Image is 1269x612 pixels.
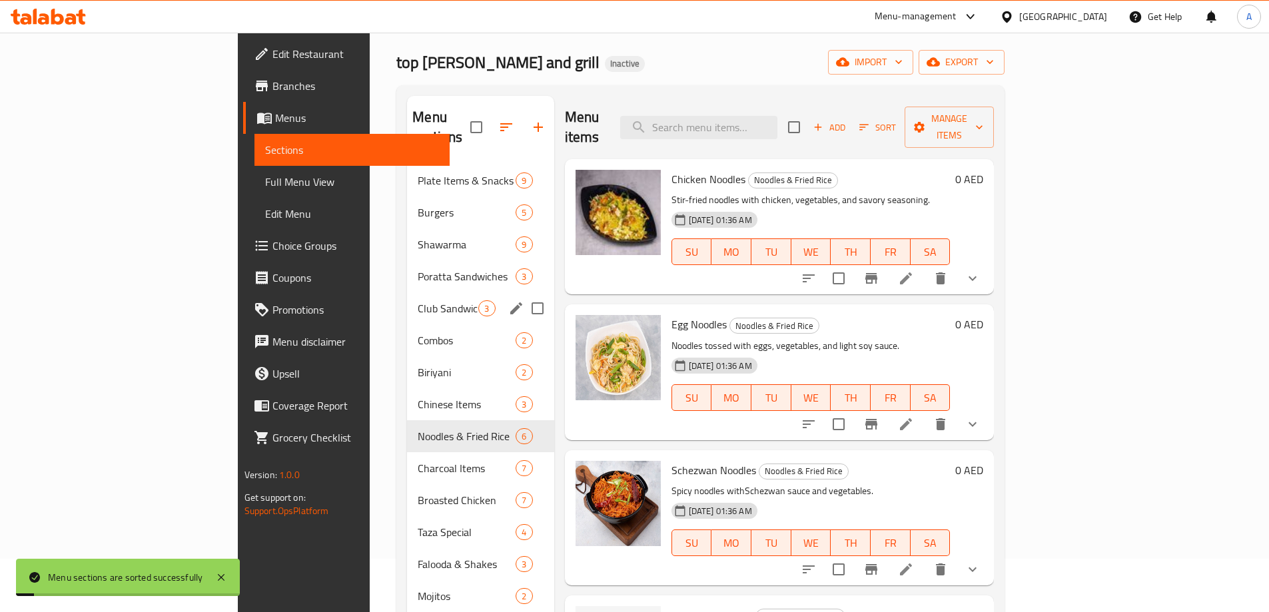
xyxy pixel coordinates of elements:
[272,270,439,286] span: Coupons
[711,238,751,265] button: MO
[407,164,554,196] div: Plate Items & Snacks9
[677,242,707,262] span: SU
[243,38,450,70] a: Edit Restaurant
[808,117,851,138] button: Add
[1246,9,1252,24] span: A
[243,102,450,134] a: Menus
[418,460,516,476] span: Charcoal Items
[957,408,989,440] button: show more
[876,242,905,262] span: FR
[831,529,871,556] button: TH
[836,242,865,262] span: TH
[791,238,831,265] button: WE
[855,262,887,294] button: Branch-specific-item
[407,388,554,420] div: Chinese Items3
[516,270,532,283] span: 3
[516,398,532,411] span: 3
[839,54,903,71] span: import
[407,292,554,324] div: Club Sandwiches3edit
[793,553,825,585] button: sort-choices
[898,561,914,577] a: Edit menu item
[243,326,450,358] a: Menu disclaimer
[929,54,994,71] span: export
[671,238,712,265] button: SU
[751,238,791,265] button: TU
[955,170,983,188] h6: 0 AED
[243,230,450,262] a: Choice Groups
[797,533,826,553] span: WE
[516,238,532,251] span: 9
[243,294,450,326] a: Promotions
[831,384,871,411] button: TH
[522,111,554,143] button: Add section
[957,262,989,294] button: show more
[916,242,945,262] span: SA
[919,50,1005,75] button: export
[407,516,554,548] div: Taza Special4
[490,111,522,143] span: Sort sections
[516,494,532,507] span: 7
[757,242,786,262] span: TU
[683,214,757,226] span: [DATE] 01:36 AM
[925,262,957,294] button: delete
[671,192,951,208] p: Stir-fried noodles with chicken, vegetables, and savory seasoning.
[957,553,989,585] button: show more
[565,107,605,147] h2: Menu items
[856,117,899,138] button: Sort
[396,47,600,77] span: top [PERSON_NAME] and grill
[759,463,848,479] span: Noodles & Fried Rice
[965,270,981,286] svg: Show Choices
[265,206,439,222] span: Edit Menu
[757,533,786,553] span: TU
[828,50,913,75] button: import
[407,452,554,484] div: Charcoal Items7
[272,398,439,414] span: Coverage Report
[272,366,439,382] span: Upsell
[965,561,981,577] svg: Show Choices
[671,338,951,354] p: Noodles tossed with eggs, vegetables, and light soy sauce.
[516,334,532,347] span: 2
[749,172,837,188] span: Noodles & Fried Rice
[265,174,439,190] span: Full Menu View
[925,408,957,440] button: delete
[516,524,532,540] div: items
[516,460,532,476] div: items
[418,588,516,604] span: Mojitos
[462,113,490,141] span: Select all sections
[407,548,554,580] div: Falooda & Shakes3
[418,236,516,252] span: Shawarma
[955,461,983,479] h6: 0 AED
[516,428,532,444] div: items
[871,384,911,411] button: FR
[243,262,450,294] a: Coupons
[671,169,745,189] span: Chicken Noodles
[272,302,439,318] span: Promotions
[876,533,905,553] span: FR
[711,384,751,411] button: MO
[671,314,727,334] span: Egg Noodles
[272,46,439,62] span: Edit Restaurant
[407,420,554,452] div: Noodles & Fried Rice6
[418,300,478,316] span: Club Sandwiches
[576,170,661,255] img: Chicken Noodles
[911,238,951,265] button: SA
[418,428,516,444] span: Noodles & Fried Rice
[911,384,951,411] button: SA
[911,529,951,556] button: SA
[244,489,306,506] span: Get support on:
[516,492,532,508] div: items
[797,242,826,262] span: WE
[418,396,516,412] span: Chinese Items
[418,268,516,284] span: Poratta Sandwiches
[272,238,439,254] span: Choice Groups
[831,238,871,265] button: TH
[516,366,532,379] span: 2
[516,556,532,572] div: items
[272,430,439,446] span: Grocery Checklist
[254,198,450,230] a: Edit Menu
[418,364,516,380] div: Biriyani
[576,315,661,400] img: Egg Noodles
[875,9,957,25] div: Menu-management
[898,270,914,286] a: Edit menu item
[871,238,911,265] button: FR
